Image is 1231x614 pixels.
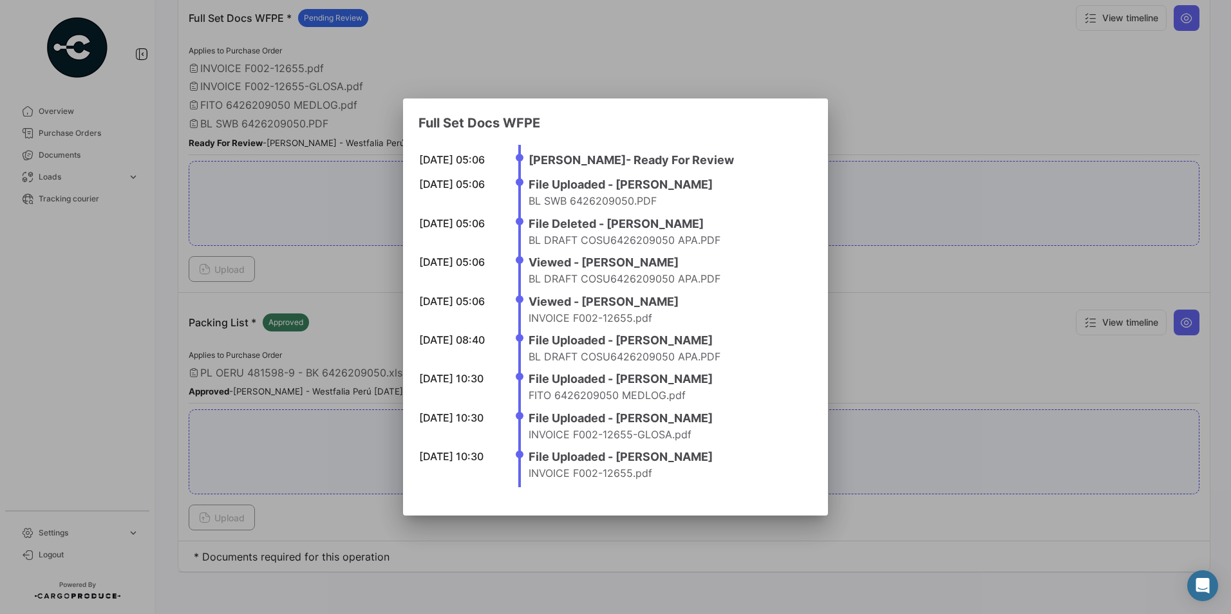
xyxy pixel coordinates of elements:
span: INVOICE F002-12655.pdf [529,312,652,324]
h4: Viewed - [PERSON_NAME] [529,293,805,311]
div: [DATE] 05:06 [419,255,496,269]
div: [DATE] 05:06 [419,294,496,308]
div: [DATE] 10:30 [419,449,496,463]
h4: File Deleted - [PERSON_NAME] [529,215,805,233]
h4: File Uploaded - [PERSON_NAME] [529,409,805,427]
div: Abrir Intercom Messenger [1187,570,1218,601]
h4: Viewed - [PERSON_NAME] [529,254,805,272]
span: BL SWB 6426209050.PDF [529,194,657,207]
h4: [PERSON_NAME] - Ready For Review [529,151,805,169]
div: [DATE] 05:06 [419,153,496,167]
span: BL DRAFT COSU6426209050 APA.PDF [529,234,720,247]
h4: File Uploaded - [PERSON_NAME] [529,370,805,388]
div: [DATE] 08:40 [419,333,496,347]
div: [DATE] 05:06 [419,177,496,191]
span: INVOICE F002-12655-GLOSA.pdf [529,428,691,441]
h4: File Uploaded - [PERSON_NAME] [529,331,805,349]
span: INVOICE F002-12655.pdf [529,467,652,479]
div: [DATE] 05:06 [419,216,496,230]
h4: File Uploaded - [PERSON_NAME] [529,448,805,466]
span: BL DRAFT COSU6426209050 APA.PDF [529,350,720,363]
span: BL DRAFT COSU6426209050 APA.PDF [529,272,720,285]
h4: File Uploaded - [PERSON_NAME] [529,176,805,194]
div: [DATE] 10:30 [419,411,496,425]
div: [DATE] 10:30 [419,371,496,386]
span: FITO 6426209050 MEDLOG.pdf [529,389,686,402]
h3: Full Set Docs WFPE [418,114,813,132]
